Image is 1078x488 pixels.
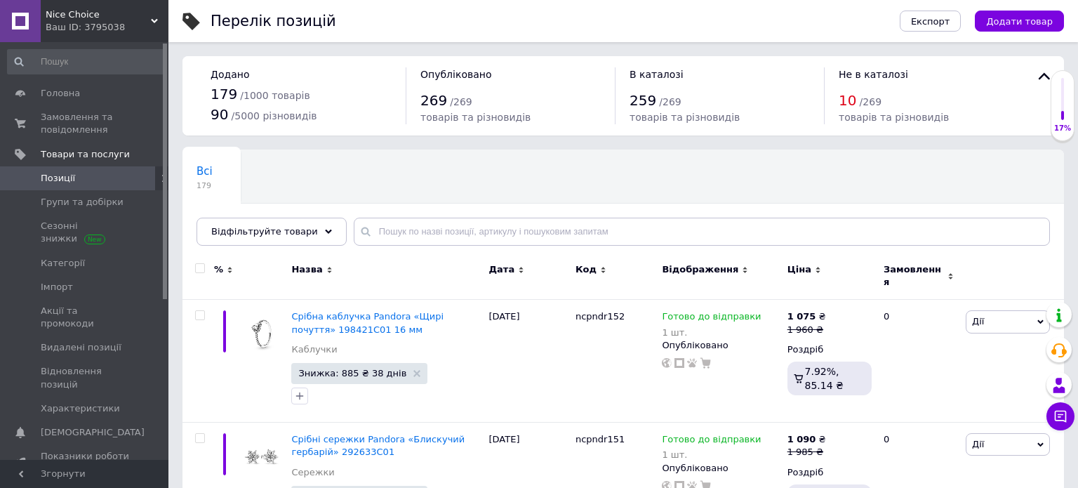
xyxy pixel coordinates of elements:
[787,343,872,356] div: Роздріб
[214,263,223,276] span: %
[1051,124,1074,133] div: 17%
[662,462,780,475] div: Опубліковано
[787,324,826,336] div: 1 960 ₴
[41,341,121,354] span: Видалені позиції
[41,172,75,185] span: Позиції
[291,434,465,457] a: Срібні сережки Pandora «Блискучий гербарій» 292633C01
[41,365,130,390] span: Відновлення позицій
[211,86,237,103] span: 179
[884,263,944,289] span: Замовлення
[839,92,856,109] span: 10
[41,281,73,294] span: Імпорт
[575,263,597,276] span: Код
[975,11,1064,32] button: Додати товар
[662,263,738,276] span: Відображення
[630,92,656,109] span: 259
[41,148,130,161] span: Товари та послуги
[787,263,811,276] span: Ціна
[972,316,984,327] span: Дії
[986,16,1053,27] span: Додати товар
[240,90,310,101] span: / 1000 товарів
[211,14,336,29] div: Перелік позицій
[787,434,816,444] b: 1 090
[575,311,625,322] span: ncpndr152
[239,310,284,356] img: Серебряное кольцо Pandora «Искренние чувства» 198421C01 16 мм
[298,369,406,378] span: Знижка: 885 ₴ 38 днів
[662,311,761,326] span: Готово до відправки
[41,450,130,475] span: Показники роботи компанії
[839,112,949,123] span: товарів та різновидів
[787,433,826,446] div: ₴
[659,96,681,107] span: / 269
[805,366,844,391] span: 7.92%, 85.14 ₴
[900,11,961,32] button: Експорт
[41,402,120,415] span: Характеристики
[46,21,168,34] div: Ваш ID: 3795038
[291,466,334,479] a: Сережки
[291,311,444,334] a: Срібна каблучка Pandora «Щирі почуття» 198421C01 16 мм
[239,433,284,479] img: Серебряные серьги Pandora «Блестящий гербарий» 292633C01
[420,112,531,123] span: товарів та різновидів
[46,8,151,21] span: Nice Choice
[211,69,249,80] span: Додано
[860,96,881,107] span: / 269
[197,180,213,191] span: 179
[630,112,740,123] span: товарів та різновидів
[972,439,984,449] span: Дії
[41,111,130,136] span: Замовлення та повідомлення
[489,263,515,276] span: Дата
[450,96,472,107] span: / 269
[486,300,572,423] div: [DATE]
[41,220,130,245] span: Сезонні знижки
[41,305,130,330] span: Акції та промокоди
[420,92,447,109] span: 269
[291,343,337,356] a: Каблучки
[41,257,85,270] span: Категорії
[662,434,761,449] span: Готово до відправки
[839,69,908,80] span: Не в каталозі
[291,263,322,276] span: Назва
[662,327,761,338] div: 1 шт.
[41,196,124,209] span: Групи та добірки
[787,446,826,459] div: 1 985 ₴
[662,339,780,352] div: Опубліковано
[787,466,872,479] div: Роздріб
[354,218,1050,246] input: Пошук по назві позиції, артикулу і пошуковим запитам
[41,426,145,439] span: [DEMOGRAPHIC_DATA]
[41,87,80,100] span: Головна
[1046,402,1074,430] button: Чат з покупцем
[875,300,962,423] div: 0
[787,310,826,323] div: ₴
[662,449,761,460] div: 1 шт.
[911,16,950,27] span: Експорт
[211,106,228,123] span: 90
[420,69,492,80] span: Опубліковано
[197,165,213,178] span: Всі
[575,434,625,444] span: ncpndr151
[211,226,318,237] span: Відфільтруйте товари
[630,69,684,80] span: В каталозі
[232,110,317,121] span: / 5000 різновидів
[787,311,816,322] b: 1 075
[7,49,166,74] input: Пошук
